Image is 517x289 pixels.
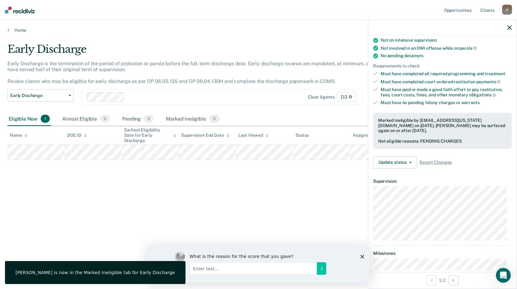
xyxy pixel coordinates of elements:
div: Supervision End Date [181,133,229,138]
div: Must have completed court-ordered restitution [381,79,512,85]
p: Early Discharge is the termination of the period of probation or parole before the full-term disc... [7,61,393,85]
div: Assigned to [353,133,382,138]
span: Early Discharge [10,93,66,98]
div: Marked ineligible by [EMAIL_ADDRESS][US_STATE][DOMAIN_NAME] on [DATE]. [PERSON_NAME] may be surfa... [378,118,507,133]
div: Must have paid or made a good faith effort to pay restitution, fees, court costs, fines, and othe... [381,87,512,98]
span: warrants [461,100,480,105]
span: 0 [100,115,110,123]
div: Last Viewed [238,133,268,138]
div: Must have completed all required programming and [381,71,512,76]
span: D3 [337,92,356,102]
dt: Supervision [373,179,512,184]
iframe: Survey by Kim from Recidiviz [147,245,370,283]
div: 1 / 2 [368,272,517,288]
span: obligations [469,92,496,97]
button: Next Opportunity [448,275,458,285]
button: Update status [373,156,417,169]
div: H [502,5,512,15]
div: Earliest Eligibility Date for Early Discharge [124,127,176,143]
div: Clear agents [308,94,334,100]
div: Must have no pending felony charges or [381,100,512,105]
div: Name [10,133,27,138]
dt: Milestones [373,251,512,256]
div: DOC ID [67,133,87,138]
div: Almost Eligible [61,112,111,126]
div: Early Discharge [7,43,395,61]
span: 11 [209,115,220,123]
div: Not involved in an OWI offense while on [381,45,512,51]
div: Eligible Now [7,112,51,126]
span: parole [460,46,477,51]
span: payments [476,79,501,84]
button: Previous Opportunity [427,275,437,285]
div: No pending [381,53,512,58]
span: supervision [414,38,437,43]
iframe: Intercom live chat [496,268,511,283]
span: Revert Changes [419,160,452,165]
span: detainers [404,53,423,58]
div: Pending [121,112,155,126]
span: treatment [485,71,506,76]
div: Marked Ineligible [165,112,221,126]
div: [PERSON_NAME] is now in the Marked Ineligible tab for Early Discharge [16,270,175,275]
span: 0 [144,115,153,123]
div: Not on intensive [381,38,512,43]
span: 1 [41,115,50,123]
div: Status [295,133,309,138]
div: Requirements to check [373,63,512,69]
div: Not eligible reasons: PENDING CHARGES [378,139,507,144]
a: Home [7,27,510,33]
img: Recidiviz [5,7,35,13]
